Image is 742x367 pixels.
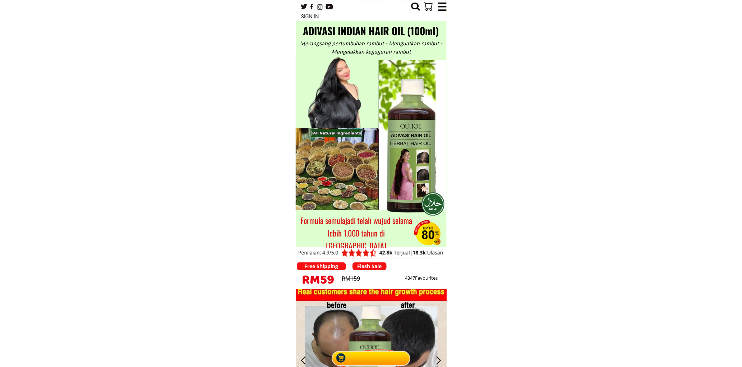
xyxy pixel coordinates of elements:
h3: Merangsang pertumbuhan rambut - Menguatkan rambut - Mengelakkan keguguran rambut [298,40,444,56]
div: 4347Favourites [405,274,446,282]
div: RM159 [342,274,373,284]
h3: ADIVASI INDIAN HAIR OIL (100ml) [299,23,443,39]
h3: RM59 [302,271,342,292]
h3: Formula semulajadi telah wujud selama lebih 1,000 tahun di [GEOGRAPHIC_DATA] [298,214,415,252]
p: Flash Sale [352,262,387,270]
p: Free Shipping [297,262,346,270]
